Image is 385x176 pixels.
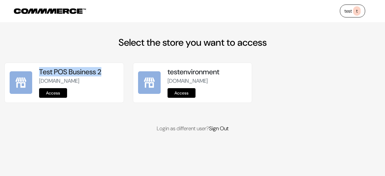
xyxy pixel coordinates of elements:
h5: testenvironment [168,68,247,76]
a: Sign Out [209,125,229,132]
img: testenvironment [138,71,161,94]
img: Test POS Business 2 [10,71,32,94]
img: COMMMERCE [14,8,86,14]
h2: Select the store you want to access [5,37,380,48]
p: Login as different user? [5,125,380,133]
h5: Test POS Business 2 [39,68,119,76]
a: Access [39,88,67,98]
span: t [353,6,361,16]
p: [DOMAIN_NAME] [168,77,247,85]
a: Access [168,88,196,98]
a: testt [340,5,365,17]
p: [DOMAIN_NAME] [39,77,119,85]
